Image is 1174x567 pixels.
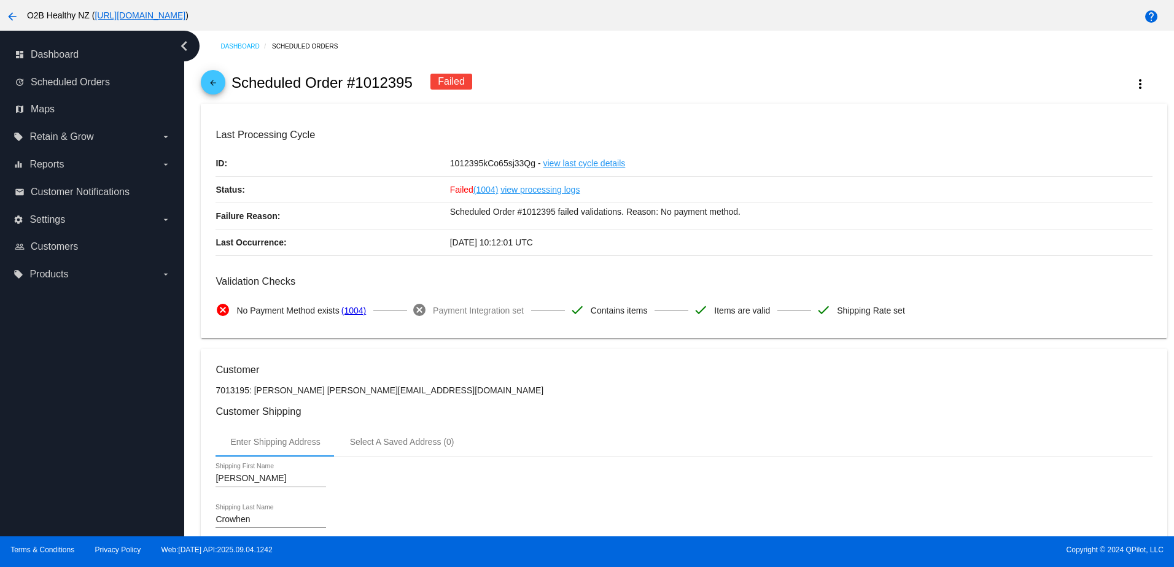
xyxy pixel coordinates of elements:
[1144,9,1159,24] mat-icon: help
[412,303,427,317] mat-icon: cancel
[29,131,93,142] span: Retain & Grow
[230,437,320,447] div: Enter Shipping Address
[15,182,171,202] a: email Customer Notifications
[31,187,130,198] span: Customer Notifications
[816,303,831,317] mat-icon: check
[15,72,171,92] a: update Scheduled Orders
[236,298,339,323] span: No Payment Method exists
[220,37,272,56] a: Dashboard
[433,298,524,323] span: Payment Integration set
[31,104,55,115] span: Maps
[450,185,499,195] span: Failed
[500,177,580,202] a: view processing logs
[14,215,23,225] i: settings
[216,203,449,229] p: Failure Reason:
[174,36,194,56] i: chevron_left
[570,303,585,317] mat-icon: check
[341,298,366,323] a: (1004)
[14,132,23,142] i: local_offer
[693,303,708,317] mat-icon: check
[29,214,65,225] span: Settings
[216,515,326,525] input: Shipping Last Name
[29,159,64,170] span: Reports
[15,104,25,114] i: map
[15,99,171,119] a: map Maps
[450,158,541,168] span: 1012395kCo65sj33Qg -
[216,276,1152,287] h3: Validation Checks
[27,10,189,20] span: O2B Healthy NZ ( )
[161,132,171,142] i: arrow_drop_down
[15,77,25,87] i: update
[473,177,498,202] a: (1004)
[31,77,110,88] span: Scheduled Orders
[216,229,449,255] p: Last Occurrence:
[10,546,74,554] a: Terms & Conditions
[714,298,770,323] span: Items are valid
[216,364,1152,376] h3: Customer
[350,437,454,447] div: Select A Saved Address (0)
[216,150,449,176] p: ID:
[161,215,171,225] i: arrow_drop_down
[15,237,171,256] a: people_outline Customers
[161,546,273,554] a: Web:[DATE] API:2025.09.04.1242
[272,37,349,56] a: Scheduled Orders
[161,160,171,169] i: arrow_drop_down
[5,9,20,24] mat-icon: arrow_back
[543,150,625,176] a: view last cycle details
[216,177,449,202] p: Status:
[15,187,25,197] i: email
[597,546,1164,554] span: Copyright © 2024 QPilot, LLC
[15,242,25,252] i: people_outline
[15,50,25,60] i: dashboard
[161,269,171,279] i: arrow_drop_down
[216,303,230,317] mat-icon: cancel
[450,203,1153,220] p: Scheduled Order #1012395 failed validations. Reason: No payment method.
[31,49,79,60] span: Dashboard
[216,385,1152,395] p: 7013195: [PERSON_NAME] [PERSON_NAME][EMAIL_ADDRESS][DOMAIN_NAME]
[206,79,220,93] mat-icon: arrow_back
[95,10,185,20] a: [URL][DOMAIN_NAME]
[216,474,326,484] input: Shipping First Name
[31,241,78,252] span: Customers
[95,546,141,554] a: Privacy Policy
[1133,77,1148,91] mat-icon: more_vert
[430,74,472,90] div: Failed
[591,298,648,323] span: Contains items
[216,406,1152,417] h3: Customer Shipping
[837,298,905,323] span: Shipping Rate set
[216,129,1152,141] h3: Last Processing Cycle
[231,74,413,91] h2: Scheduled Order #1012395
[15,45,171,64] a: dashboard Dashboard
[14,160,23,169] i: equalizer
[450,237,533,247] span: [DATE] 10:12:01 UTC
[14,269,23,279] i: local_offer
[29,269,68,280] span: Products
